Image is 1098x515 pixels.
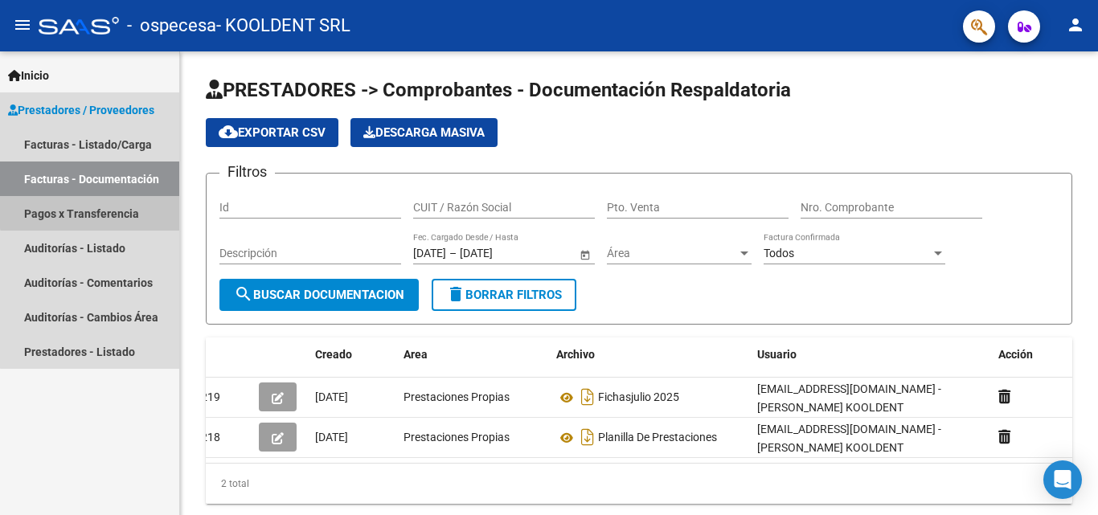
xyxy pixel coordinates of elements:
[315,431,348,443] span: [DATE]
[413,247,446,260] input: Fecha inicio
[350,118,498,147] button: Descarga Masiva
[219,161,275,183] h3: Filtros
[363,125,485,140] span: Descarga Masiva
[350,118,498,147] app-download-masive: Descarga masiva de comprobantes (adjuntos)
[206,464,1072,504] div: 2 total
[449,247,457,260] span: –
[309,337,397,372] datatable-header-cell: Creado
[598,431,717,444] span: Planilla De Prestaciones
[607,247,737,260] span: Área
[577,424,598,450] i: Descargar documento
[315,390,348,403] span: [DATE]
[404,431,510,443] span: Prestaciones Propias
[13,15,32,35] mat-icon: menu
[219,122,238,141] mat-icon: cloud_download
[598,391,679,404] span: Fichasjulio 2025
[757,423,941,454] span: [EMAIL_ADDRESS][DOMAIN_NAME] - [PERSON_NAME] KOOLDENT
[992,337,1072,372] datatable-header-cell: Acción
[550,337,751,372] datatable-header-cell: Archivo
[219,125,326,140] span: Exportar CSV
[1066,15,1085,35] mat-icon: person
[446,284,465,304] mat-icon: delete
[576,246,593,263] button: Open calendar
[556,348,595,361] span: Archivo
[219,279,419,311] button: Buscar Documentacion
[315,348,352,361] span: Creado
[397,337,550,372] datatable-header-cell: Area
[1043,460,1082,499] div: Open Intercom Messenger
[460,247,539,260] input: Fecha fin
[757,348,797,361] span: Usuario
[8,67,49,84] span: Inicio
[404,348,428,361] span: Area
[577,384,598,410] i: Descargar documento
[234,284,253,304] mat-icon: search
[216,8,350,43] span: - KOOLDENT SRL
[751,337,992,372] datatable-header-cell: Usuario
[432,279,576,311] button: Borrar Filtros
[446,288,562,302] span: Borrar Filtros
[195,390,220,403] span: 2219
[206,79,791,101] span: PRESTADORES -> Comprobantes - Documentación Respaldatoria
[234,288,404,302] span: Buscar Documentacion
[8,101,154,119] span: Prestadores / Proveedores
[998,348,1033,361] span: Acción
[188,337,252,372] datatable-header-cell: Id
[127,8,216,43] span: - ospecesa
[757,382,941,414] span: [EMAIL_ADDRESS][DOMAIN_NAME] - [PERSON_NAME] KOOLDENT
[195,431,220,443] span: 2218
[764,247,794,260] span: Todos
[206,118,338,147] button: Exportar CSV
[404,390,510,403] span: Prestaciones Propias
